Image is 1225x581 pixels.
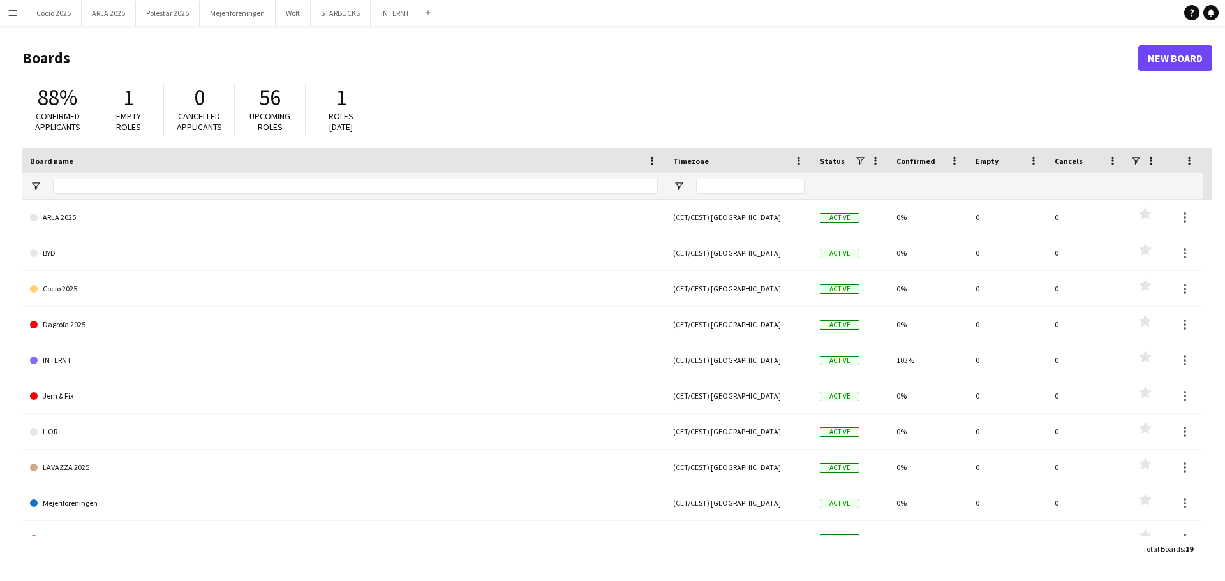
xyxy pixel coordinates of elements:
span: Cancels [1055,156,1083,166]
div: 0% [889,414,968,449]
button: Cocio 2025 [26,1,82,26]
div: 0 [968,271,1047,306]
div: 0% [889,450,968,485]
button: STARBUCKS [311,1,371,26]
span: Timezone [673,156,709,166]
button: Polestar 2025 [136,1,200,26]
div: 0 [1047,271,1126,306]
a: Dagrofa 2025 [30,307,658,342]
div: (CET/CEST) [GEOGRAPHIC_DATA] [665,342,812,378]
div: 103% [889,342,968,378]
a: Mejeriforeningen [30,485,658,521]
span: 0 [194,84,205,112]
div: 0 [968,378,1047,413]
div: 0 [1047,414,1126,449]
a: New Board [1138,45,1212,71]
h1: Boards [22,48,1138,68]
div: (CET/CEST) [GEOGRAPHIC_DATA] [665,485,812,520]
a: Cocio 2025 [30,271,658,307]
span: Active [820,320,859,330]
div: 0 [1047,307,1126,342]
input: Board name Filter Input [53,179,658,194]
span: Active [820,463,859,473]
span: Empty roles [116,110,141,133]
div: 0 [968,414,1047,449]
div: (CET/CEST) [GEOGRAPHIC_DATA] [665,200,812,235]
div: 0 [968,235,1047,270]
div: 0% [889,485,968,520]
a: Jem & Fix [30,378,658,414]
a: [PERSON_NAME] [30,521,658,557]
div: 0 [968,485,1047,520]
a: L'OR [30,414,658,450]
button: INTERNT [371,1,420,26]
span: Active [820,534,859,544]
button: Open Filter Menu [30,180,41,192]
div: (CET/CEST) [GEOGRAPHIC_DATA] [665,414,812,449]
span: Active [820,392,859,401]
div: (CET/CEST) [GEOGRAPHIC_DATA] [665,521,812,556]
a: INTERNT [30,342,658,378]
div: 0% [889,271,968,306]
span: Active [820,249,859,258]
div: (CET/CEST) [GEOGRAPHIC_DATA] [665,271,812,306]
span: Active [820,356,859,365]
span: Status [820,156,845,166]
span: Board name [30,156,73,166]
button: Mejeriforeningen [200,1,276,26]
span: Confirmed [896,156,935,166]
span: Upcoming roles [249,110,290,133]
span: 56 [259,84,281,112]
div: (CET/CEST) [GEOGRAPHIC_DATA] [665,235,812,270]
span: Empty [976,156,999,166]
div: 0 [1047,342,1126,378]
div: 0% [889,378,968,413]
span: Active [820,499,859,508]
span: Confirmed applicants [35,110,80,133]
div: 0 [1047,450,1126,485]
span: Cancelled applicants [177,110,222,133]
div: 0% [889,521,968,556]
span: 1 [336,84,346,112]
div: 0 [968,450,1047,485]
div: 0 [968,200,1047,235]
div: : [1143,536,1193,561]
div: 0 [1047,485,1126,520]
div: 0% [889,307,968,342]
div: 0 [1047,200,1126,235]
div: 0 [968,307,1047,342]
a: LAVAZZA 2025 [30,450,658,485]
span: Active [820,213,859,223]
button: Wolt [276,1,311,26]
div: 0% [889,200,968,235]
div: 0% [889,235,968,270]
button: Open Filter Menu [673,180,685,192]
span: 88% [38,84,77,112]
span: Active [820,284,859,294]
div: (CET/CEST) [GEOGRAPHIC_DATA] [665,450,812,485]
span: 1 [123,84,134,112]
div: 0 [968,521,1047,556]
span: Active [820,427,859,437]
a: BYD [30,235,658,271]
input: Timezone Filter Input [696,179,805,194]
div: (CET/CEST) [GEOGRAPHIC_DATA] [665,307,812,342]
div: 0 [1047,378,1126,413]
div: (CET/CEST) [GEOGRAPHIC_DATA] [665,378,812,413]
div: 0 [1047,235,1126,270]
span: 19 [1185,544,1193,554]
span: Roles [DATE] [329,110,353,133]
div: 0 [1047,521,1126,556]
span: Total Boards [1143,544,1184,554]
a: ARLA 2025 [30,200,658,235]
div: 0 [968,342,1047,378]
button: ARLA 2025 [82,1,136,26]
